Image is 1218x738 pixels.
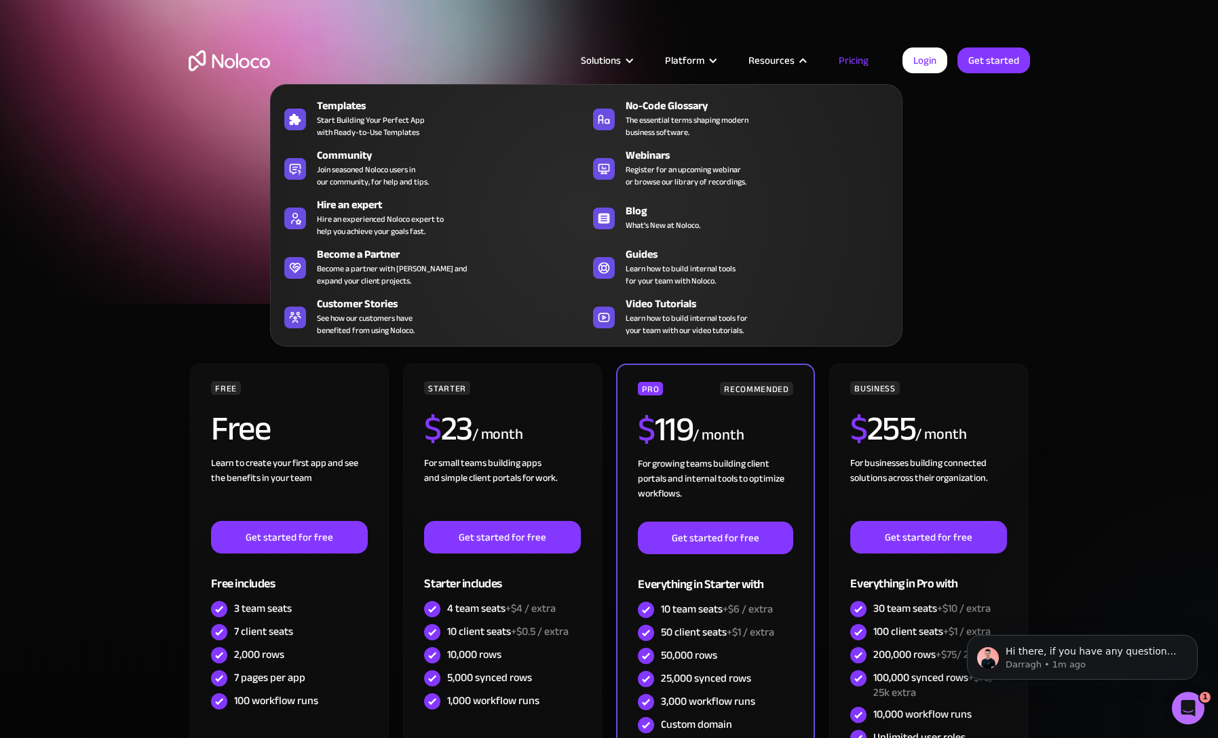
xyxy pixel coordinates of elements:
div: For growing teams building client portals and internal tools to optimize workflows. [638,457,793,522]
div: Blog [626,203,901,219]
div: Hire an experienced Noloco expert to help you achieve your goals fast. [317,213,444,237]
div: 7 pages per app [234,670,305,685]
span: Start Building Your Perfect App with Ready-to-Use Templates [317,114,425,138]
span: Learn how to build internal tools for your team with our video tutorials. [626,312,748,336]
div: Platform [648,52,731,69]
a: Pricing [822,52,886,69]
a: Get started for free [211,521,367,553]
a: WebinarsRegister for an upcoming webinaror browse our library of recordings. [586,144,895,191]
span: +$1 / extra [943,621,991,642]
h2: 23 [424,412,472,446]
span: +$4 / extra [506,598,556,619]
a: TemplatesStart Building Your Perfect Appwith Ready-to-Use Templates [278,95,586,141]
div: 10 team seats [661,602,773,617]
div: 10,000 workflow runs [873,707,972,722]
iframe: Intercom live chat [1172,692,1204,724]
div: Video Tutorials [626,296,901,312]
h2: 119 [638,412,693,446]
div: 50,000 rows [661,648,717,663]
h2: Free [211,412,270,446]
a: CommunityJoin seasoned Noloco users inour community, for help and tips. [278,144,586,191]
span: Register for an upcoming webinar or browse our library of recordings. [626,163,746,188]
div: 10 client seats [447,624,569,639]
div: 10,000 rows [447,647,501,662]
h2: 255 [850,412,915,446]
a: Customer StoriesSee how our customers havebenefited from using Noloco. [278,293,586,339]
div: 25,000 synced rows [661,671,751,686]
div: 100 workflow runs [234,693,318,708]
span: What's New at Noloco. [626,219,700,231]
div: For businesses building connected solutions across their organization. ‍ [850,456,1006,521]
div: Custom domain [661,717,732,732]
div: 3,000 workflow runs [661,694,755,709]
div: 50 client seats [661,625,774,640]
span: $ [424,397,441,461]
div: 3 team seats [234,601,292,616]
div: Free includes [211,553,367,598]
div: / month [472,424,523,446]
div: For small teams building apps and simple client portals for work. ‍ [424,456,580,521]
div: Starter includes [424,553,580,598]
a: Video TutorialsLearn how to build internal tools foryour team with our video tutorials. [586,293,895,339]
div: 200,000 rows [873,647,1006,662]
span: $ [850,397,867,461]
a: Become a PartnerBecome a partner with [PERSON_NAME] andexpand your client projects. [278,244,586,290]
a: Get started for free [850,521,1006,553]
span: +$1 / extra [727,622,774,642]
div: 1,000 workflow runs [447,693,539,708]
div: 2,000 rows [234,647,284,662]
div: Learn to create your first app and see the benefits in your team ‍ [211,456,367,521]
span: +$0.5 / extra [511,621,569,642]
span: See how our customers have benefited from using Noloco. [317,312,415,336]
div: RECOMMENDED [720,382,793,395]
div: Become a partner with [PERSON_NAME] and expand your client projects. [317,263,468,287]
div: PRO [638,382,663,395]
span: +$10 / extra [937,598,991,619]
span: Join seasoned Noloco users in our community, for help and tips. [317,163,429,188]
div: Resources [731,52,822,69]
div: BUSINESS [850,381,899,395]
span: +$6 / extra [723,599,773,619]
div: FREE [211,381,241,395]
a: BlogWhat's New at Noloco. [586,194,895,240]
span: 1 [1200,692,1211,703]
span: Learn how to build internal tools for your team with Noloco. [626,263,736,287]
a: GuidesLearn how to build internal toolsfor your team with Noloco. [586,244,895,290]
div: 30 team seats [873,601,991,616]
h1: A plan for organizations of all sizes [189,115,1030,156]
div: Resources [748,52,795,69]
div: No-Code Glossary [626,98,901,114]
div: Customer Stories [317,296,592,312]
a: home [189,50,270,71]
div: STARTER [424,381,470,395]
div: Webinars [626,147,901,163]
iframe: Intercom notifications message [947,606,1218,701]
div: Solutions [564,52,648,69]
div: 5,000 synced rows [447,670,532,685]
a: Login [902,47,947,73]
div: Community [317,147,592,163]
a: Get started for free [424,521,580,553]
div: Platform [665,52,704,69]
div: 100,000 synced rows [873,670,1006,700]
div: Templates [317,98,592,114]
span: +$75/ 25k extra [873,667,994,703]
div: 4 team seats [447,601,556,616]
div: Everything in Starter with [638,554,793,598]
a: Get started [957,47,1030,73]
div: Hire an expert [317,197,592,213]
div: / month [915,424,966,446]
div: Everything in Pro with [850,553,1006,598]
a: No-Code GlossaryThe essential terms shaping modernbusiness software. [586,95,895,141]
div: 100 client seats [873,624,991,639]
a: Get started for free [638,522,793,554]
div: Guides [626,246,901,263]
div: 7 client seats [234,624,293,639]
nav: Resources [270,65,902,347]
div: Solutions [581,52,621,69]
span: +$75/ 25k extra [936,644,1006,665]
